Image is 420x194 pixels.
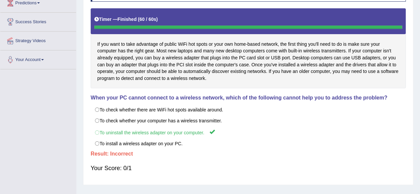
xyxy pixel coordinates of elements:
b: 60 / 60s [139,17,156,22]
h4: Result: [91,151,406,157]
label: To uninstall the wireless adapter on your computer. [91,126,406,138]
label: To check whether your computer has a wireless transmitter. [91,115,406,126]
label: To install a wireless adapter on your PC. [91,138,406,149]
a: Strategy Videos [0,32,76,48]
h4: When your PC cannot connect to a wireless network, which of the following cannot help you to addr... [91,95,406,101]
a: Success Stories [0,13,76,29]
h5: Timer — [94,17,158,22]
b: ( [138,17,139,22]
a: Your Account [0,50,76,67]
div: Your Score: 0/1 [91,160,406,176]
label: To check whether there are WiFi hot spots available around. [91,104,406,115]
b: ) [156,17,158,22]
b: Finished [118,17,137,22]
div: If you want to take advantage of public WiFi hot spots or your own home-based network, the first ... [91,8,406,88]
